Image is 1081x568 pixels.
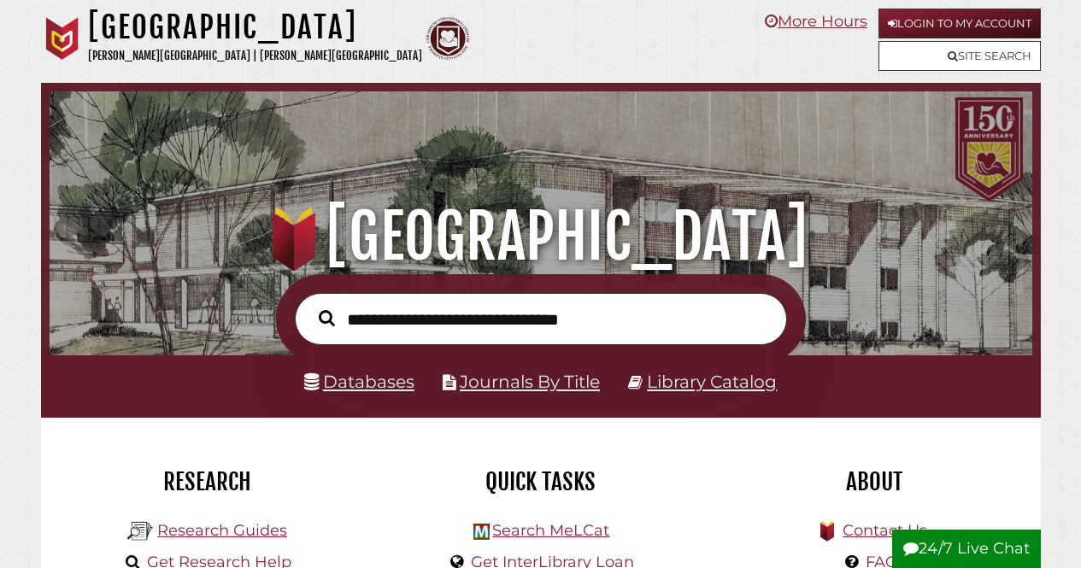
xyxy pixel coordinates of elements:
[41,17,84,60] img: Calvin University
[65,199,1015,274] h1: [GEOGRAPHIC_DATA]
[310,306,344,331] button: Search
[647,371,777,392] a: Library Catalog
[878,9,1041,38] a: Login to My Account
[492,521,609,540] a: Search MeLCat
[387,467,695,496] h2: Quick Tasks
[473,524,490,540] img: Hekman Library Logo
[88,46,422,66] p: [PERSON_NAME][GEOGRAPHIC_DATA] | [PERSON_NAME][GEOGRAPHIC_DATA]
[460,371,600,392] a: Journals By Title
[304,371,414,392] a: Databases
[720,467,1028,496] h2: About
[843,521,927,540] a: Contact Us
[319,309,335,326] i: Search
[765,12,867,31] a: More Hours
[54,467,361,496] h2: Research
[88,9,422,46] h1: [GEOGRAPHIC_DATA]
[426,17,469,60] img: Calvin Theological Seminary
[878,41,1041,71] a: Site Search
[157,521,287,540] a: Research Guides
[127,518,153,544] img: Hekman Library Logo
